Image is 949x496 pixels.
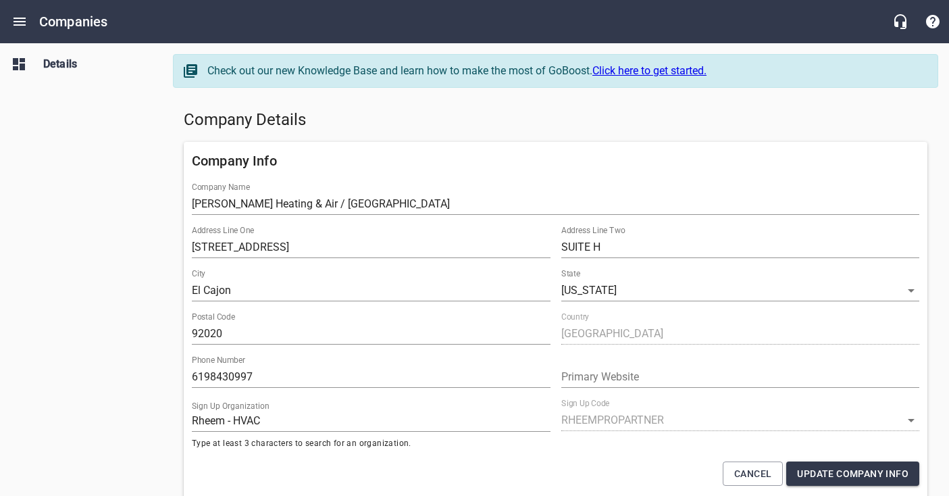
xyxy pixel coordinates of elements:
[797,466,908,482] span: Update Company Info
[184,109,927,131] h5: Company Details
[917,5,949,38] button: Support Portal
[734,466,771,482] span: Cancel
[192,356,245,364] label: Phone Number
[561,399,609,407] label: Sign Up Code
[884,5,917,38] button: Live Chat
[192,410,550,432] input: Start typing to search organizations
[561,313,589,321] label: Country
[207,63,924,79] div: Check out our new Knowledge Base and learn how to make the most of GoBoost.
[561,270,580,278] label: State
[192,150,919,172] h6: Company Info
[592,64,707,77] a: Click here to get started.
[786,462,919,487] button: Update Company Info
[192,270,205,278] label: City
[192,183,250,191] label: Company Name
[561,226,625,234] label: Address Line Two
[192,437,550,451] span: Type at least 3 characters to search for an organization.
[723,462,783,487] button: Cancel
[192,226,254,234] label: Address Line One
[192,313,235,321] label: Postal Code
[3,5,36,38] button: Open drawer
[39,11,107,32] h6: Companies
[43,56,146,72] span: Details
